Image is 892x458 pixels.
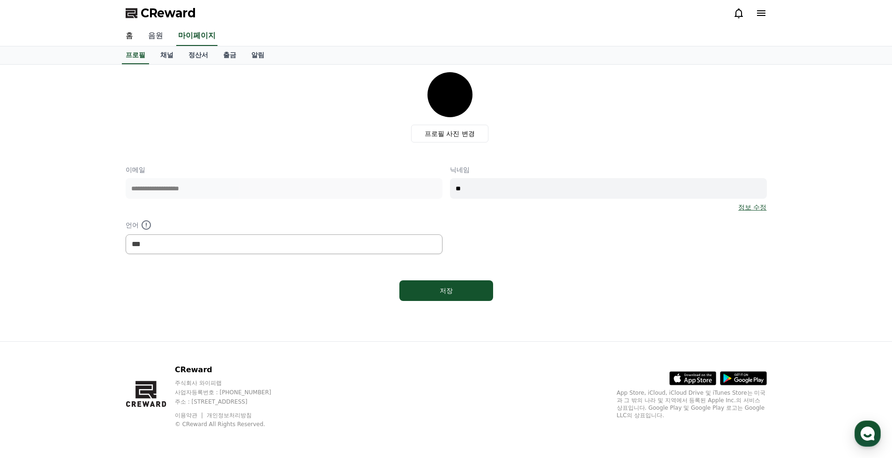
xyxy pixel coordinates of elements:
[118,26,141,46] a: 홈
[427,72,472,117] img: profile_image
[216,46,244,64] a: 출금
[3,297,62,321] a: 홈
[175,398,289,405] p: 주소 : [STREET_ADDRESS]
[126,6,196,21] a: CReward
[450,165,767,174] p: 닉네임
[176,26,217,46] a: 마이페이지
[207,412,252,419] a: 개인정보처리방침
[617,389,767,419] p: App Store, iCloud, iCloud Drive 및 iTunes Store는 미국과 그 밖의 나라 및 지역에서 등록된 Apple Inc.의 서비스 상표입니다. Goo...
[418,286,474,295] div: 저장
[141,6,196,21] span: CReward
[181,46,216,64] a: 정산서
[153,46,181,64] a: 채널
[121,297,180,321] a: 설정
[738,203,766,212] a: 정보 수정
[175,364,289,375] p: CReward
[175,379,289,387] p: 주식회사 와이피랩
[175,420,289,428] p: © CReward All Rights Reserved.
[30,311,35,319] span: 홈
[411,125,488,143] label: 프로필 사진 변경
[145,311,156,319] span: 설정
[86,312,97,319] span: 대화
[126,219,442,231] p: 언어
[62,297,121,321] a: 대화
[141,26,171,46] a: 음원
[399,280,493,301] button: 저장
[122,46,149,64] a: 프로필
[244,46,272,64] a: 알림
[175,412,204,419] a: 이용약관
[126,165,442,174] p: 이메일
[175,389,289,396] p: 사업자등록번호 : [PHONE_NUMBER]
